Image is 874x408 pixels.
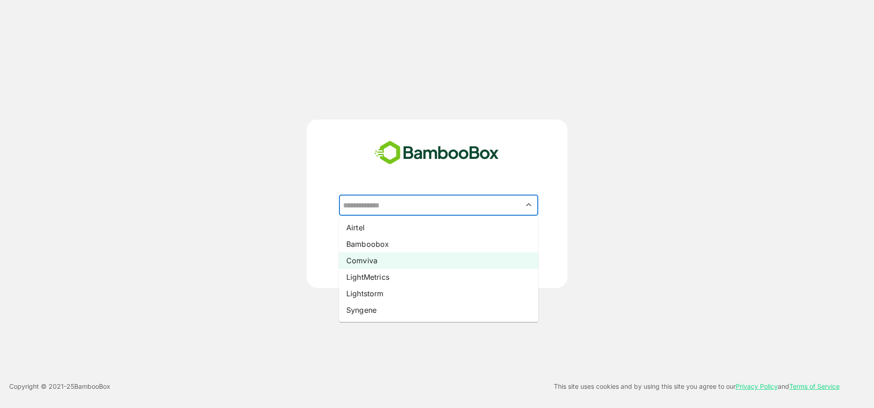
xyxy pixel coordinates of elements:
[554,381,840,392] p: This site uses cookies and by using this site you agree to our and
[789,382,840,390] a: Terms of Service
[339,285,538,302] li: Lightstorm
[339,219,538,236] li: Airtel
[339,302,538,318] li: Syngene
[736,382,778,390] a: Privacy Policy
[339,236,538,252] li: Bamboobox
[523,199,535,211] button: Close
[9,381,110,392] p: Copyright © 2021- 25 BambooBox
[339,269,538,285] li: LightMetrics
[370,138,504,168] img: bamboobox
[339,252,538,269] li: Comviva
